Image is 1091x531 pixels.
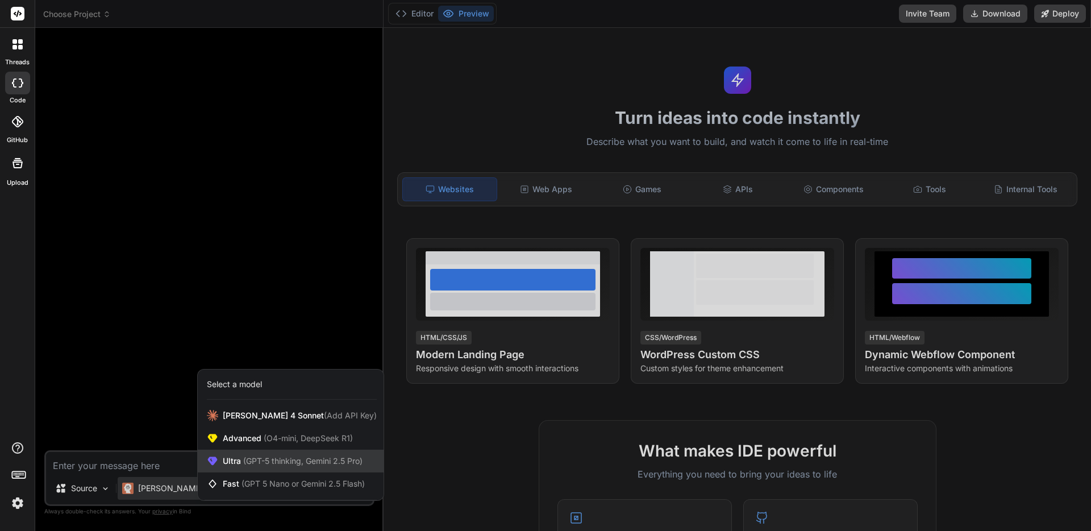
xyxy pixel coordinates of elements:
span: (Add API Key) [324,410,377,420]
label: GitHub [7,135,28,145]
span: Ultra [223,455,363,467]
label: code [10,96,26,105]
label: threads [5,57,30,67]
span: Fast [223,478,365,489]
span: (GPT 5 Nano or Gemini 2.5 Flash) [241,479,365,488]
span: (GPT-5 thinking, Gemini 2.5 Pro) [241,456,363,466]
label: Upload [7,178,28,188]
span: (O4-mini, DeepSeek R1) [261,433,353,443]
img: settings [8,493,27,513]
div: Select a model [207,379,262,390]
span: [PERSON_NAME] 4 Sonnet [223,410,377,421]
span: Advanced [223,433,353,444]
